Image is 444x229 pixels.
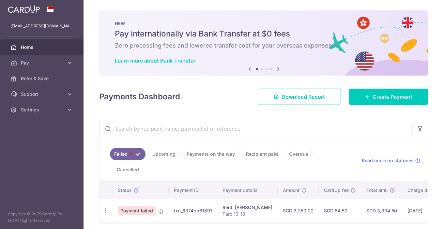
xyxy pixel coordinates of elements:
span: Support [21,91,64,97]
div: Rent. [PERSON_NAME] [222,204,272,211]
p: Parc 13-13 [222,211,272,217]
span: Create Payment [373,93,412,101]
h5: Pay internationally via Bank Transfer at $0 fees [115,29,413,39]
td: SGD 84.50 [319,199,361,222]
img: CardUp [8,5,40,13]
h4: Payments Dashboard [99,91,180,103]
h6: Zero processing fees and lowered transfer cost for your overseas expenses [115,42,413,50]
td: txn_6374bb61891 [169,199,217,222]
th: Payment ID [169,182,217,199]
span: Total amt. [366,187,388,193]
span: Read more on statuses [362,157,414,164]
a: Overdue [285,148,313,160]
a: Read more on statuses [362,157,420,164]
img: Bank transfer banner [99,10,428,76]
a: Payments on the way [182,148,239,160]
input: Search by recipient name, payment id or reference [100,118,412,139]
th: Payment details [217,182,278,199]
p: [EMAIL_ADDRESS][DOMAIN_NAME] [10,23,73,29]
a: Download Report [258,89,341,105]
a: Recipient paid [242,148,282,160]
span: Amount [283,187,299,193]
span: CardUp fee [324,187,349,193]
a: Create Payment [349,89,428,105]
span: Home [21,44,64,50]
span: Download Report [282,93,325,101]
span: Payment failed [118,206,156,215]
td: SGD 3,334.50 [361,199,402,222]
span: Settings [21,107,64,113]
span: Status [118,187,132,193]
a: Failed [110,148,145,160]
span: Pay [21,60,64,66]
a: Cancelled [113,164,143,176]
a: Upcoming [148,148,180,160]
a: Learn more about Bank Transfer [115,57,195,64]
span: Charge date [407,187,434,193]
p: NEW [115,21,413,26]
td: SGD 3,250.00 [278,199,319,222]
span: Refer & Save [21,75,64,82]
